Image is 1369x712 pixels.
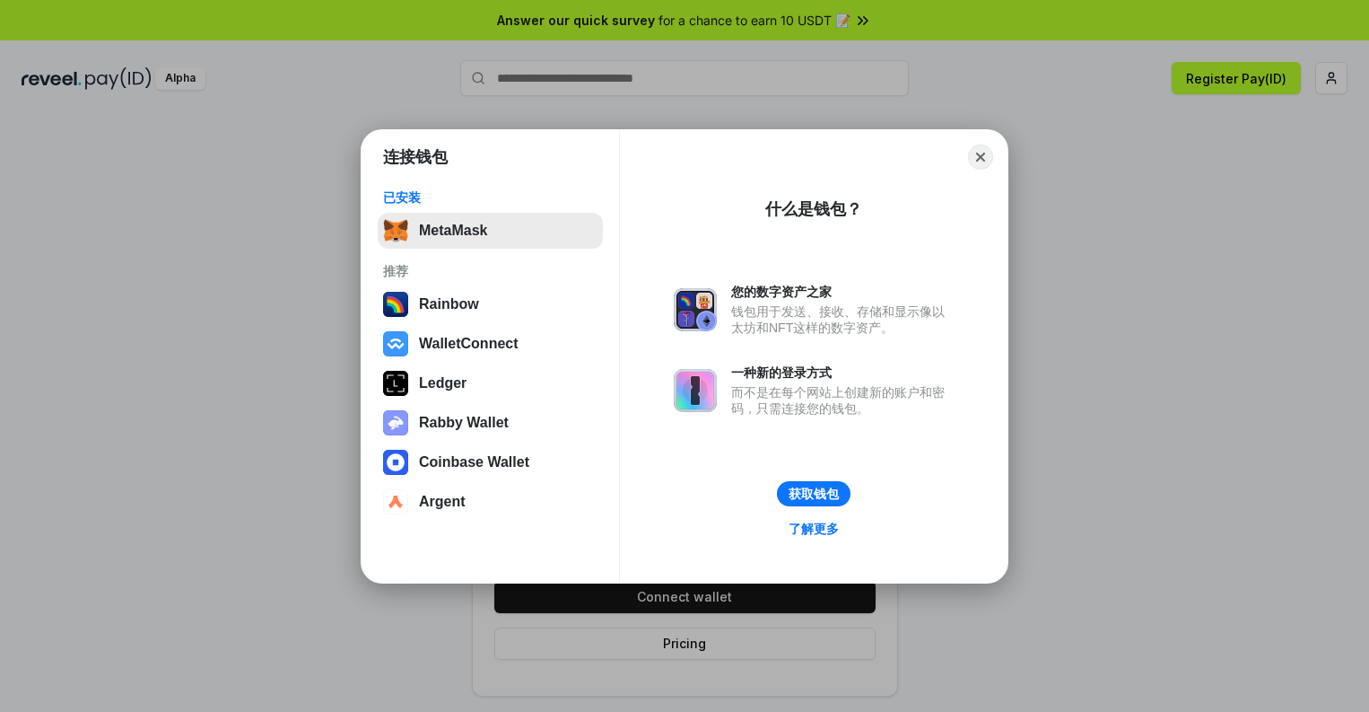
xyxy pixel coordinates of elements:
img: svg+xml,%3Csvg%20fill%3D%22none%22%20height%3D%2233%22%20viewBox%3D%220%200%2035%2033%22%20width%... [383,218,408,243]
img: svg+xml,%3Csvg%20width%3D%2228%22%20height%3D%2228%22%20viewBox%3D%220%200%2028%2028%22%20fill%3D... [383,450,408,475]
button: WalletConnect [378,326,603,362]
button: Coinbase Wallet [378,444,603,480]
div: Rabby Wallet [419,415,509,431]
a: 了解更多 [778,517,850,541]
div: 获取钱包 [789,486,839,502]
button: Rabby Wallet [378,405,603,441]
div: Ledger [419,375,467,391]
button: Rainbow [378,286,603,322]
button: Argent [378,484,603,520]
img: svg+xml,%3Csvg%20width%3D%22120%22%20height%3D%22120%22%20viewBox%3D%220%200%20120%20120%22%20fil... [383,292,408,317]
div: 钱包用于发送、接收、存储和显示像以太坊和NFT这样的数字资产。 [731,303,954,336]
div: 了解更多 [789,521,839,537]
div: 推荐 [383,263,597,279]
div: 您的数字资产之家 [731,284,954,300]
div: 而不是在每个网站上创建新的账户和密码，只需连接您的钱包。 [731,384,954,417]
div: Coinbase Wallet [419,454,529,470]
button: Close [968,145,993,170]
img: svg+xml,%3Csvg%20width%3D%2228%22%20height%3D%2228%22%20viewBox%3D%220%200%2028%2028%22%20fill%3D... [383,489,408,514]
div: 一种新的登录方式 [731,365,954,381]
div: 什么是钱包？ [765,198,862,220]
button: Ledger [378,365,603,401]
img: svg+xml,%3Csvg%20width%3D%2228%22%20height%3D%2228%22%20viewBox%3D%220%200%2028%2028%22%20fill%3D... [383,331,408,356]
button: MetaMask [378,213,603,249]
div: WalletConnect [419,336,519,352]
div: Rainbow [419,296,479,312]
div: Argent [419,494,466,510]
img: svg+xml,%3Csvg%20xmlns%3D%22http%3A%2F%2Fwww.w3.org%2F2000%2Fsvg%22%20width%3D%2228%22%20height%3... [383,371,408,396]
div: MetaMask [419,223,487,239]
div: 已安装 [383,189,597,206]
img: svg+xml,%3Csvg%20xmlns%3D%22http%3A%2F%2Fwww.w3.org%2F2000%2Fsvg%22%20fill%3D%22none%22%20viewBox... [674,288,717,331]
h1: 连接钱包 [383,146,448,168]
img: svg+xml,%3Csvg%20xmlns%3D%22http%3A%2F%2Fwww.w3.org%2F2000%2Fsvg%22%20fill%3D%22none%22%20viewBox... [674,369,717,412]
img: svg+xml,%3Csvg%20xmlns%3D%22http%3A%2F%2Fwww.w3.org%2F2000%2Fsvg%22%20fill%3D%22none%22%20viewBox... [383,410,408,435]
button: 获取钱包 [777,481,850,506]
